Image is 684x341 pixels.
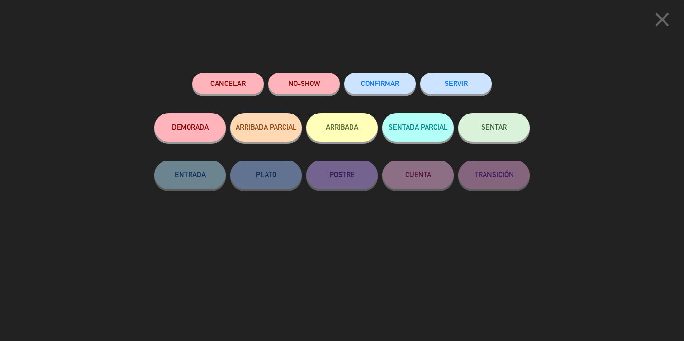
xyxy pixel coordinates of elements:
button: PLATO [230,161,302,189]
span: ARRIBADA PARCIAL [236,123,297,131]
button: close [647,7,677,35]
button: ARRIBADA PARCIAL [230,113,302,142]
button: CUENTA [382,161,454,189]
button: SENTADA PARCIAL [382,113,454,142]
button: ENTRADA [154,161,226,189]
button: Cancelar [192,73,264,94]
button: ARRIBADA [306,113,378,142]
button: CONFIRMAR [344,73,416,94]
button: SERVIR [420,73,492,94]
button: DEMORADA [154,113,226,142]
button: NO-SHOW [268,73,340,94]
span: SENTAR [481,123,507,131]
button: POSTRE [306,161,378,189]
span: CONFIRMAR [361,79,399,87]
i: close [650,8,674,31]
button: TRANSICIÓN [458,161,530,189]
button: SENTAR [458,113,530,142]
